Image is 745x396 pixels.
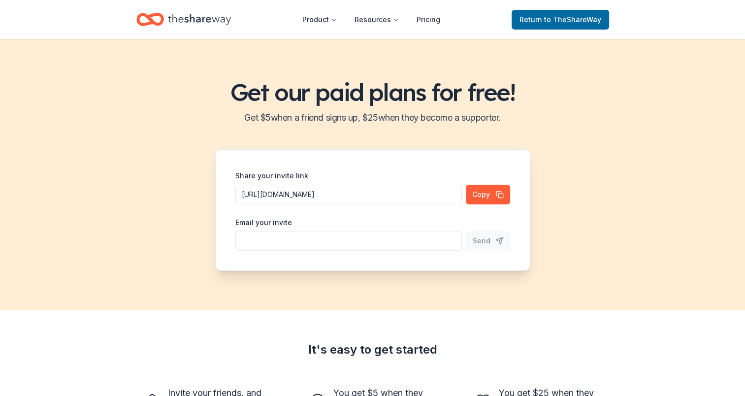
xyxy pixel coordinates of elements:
[409,10,448,30] a: Pricing
[294,10,345,30] button: Product
[347,10,407,30] button: Resources
[235,218,292,228] label: Email your invite
[544,15,601,24] span: to TheShareWay
[466,185,510,204] button: Copy
[294,8,448,31] nav: Main
[12,110,733,126] h2: Get $ 5 when a friend signs up, $ 25 when they become a supporter.
[136,342,609,358] div: It's easy to get started
[12,78,733,106] h1: Get our paid plans for free!
[512,10,609,30] a: Returnto TheShareWay
[136,8,231,31] a: Home
[519,14,601,26] span: Return
[235,171,308,181] label: Share your invite link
